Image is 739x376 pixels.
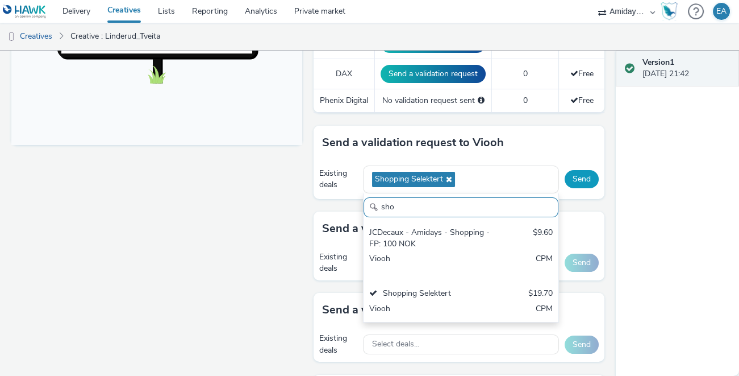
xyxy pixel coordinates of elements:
[375,175,443,184] span: Shopping Selektert
[381,65,486,83] button: Send a validation request
[565,336,599,354] button: Send
[536,303,553,316] div: CPM
[369,303,490,316] div: Viooh
[319,251,357,275] div: Existing deals
[716,3,727,20] div: EA
[3,5,47,19] img: undefined Logo
[570,68,594,79] span: Free
[477,95,484,106] div: Please select a deal below and click on Send to send a validation request to Phenix Digital.
[523,95,528,106] span: 0
[381,95,486,106] div: No validation request sent
[533,227,553,250] div: $9.60
[322,301,541,319] h3: Send a validation request to MyAdbooker
[523,68,528,79] span: 0
[314,89,374,112] td: Phenix Digital
[6,31,17,43] img: dooh
[65,23,166,50] a: Creative : Linderud_Tveita
[369,253,490,276] div: Viooh
[536,253,553,276] div: CPM
[570,95,594,106] span: Free
[565,170,599,188] button: Send
[642,57,674,68] strong: Version 1
[322,220,527,237] h3: Send a validation request to Broadsign
[369,288,490,301] div: Shopping Selektert
[661,2,682,20] a: Hawk Academy
[528,288,553,301] div: $19.70
[565,254,599,272] button: Send
[372,340,419,349] span: Select deals...
[319,168,357,191] div: Existing deals
[314,59,374,89] td: DAX
[369,227,490,250] div: JCDecaux - Amidays - Shopping - FP: 100 NOK
[661,2,678,20] img: Hawk Academy
[642,57,730,80] div: [DATE] 21:42
[319,333,357,356] div: Existing deals
[322,134,504,151] h3: Send a validation request to Viooh
[364,197,558,217] input: Search......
